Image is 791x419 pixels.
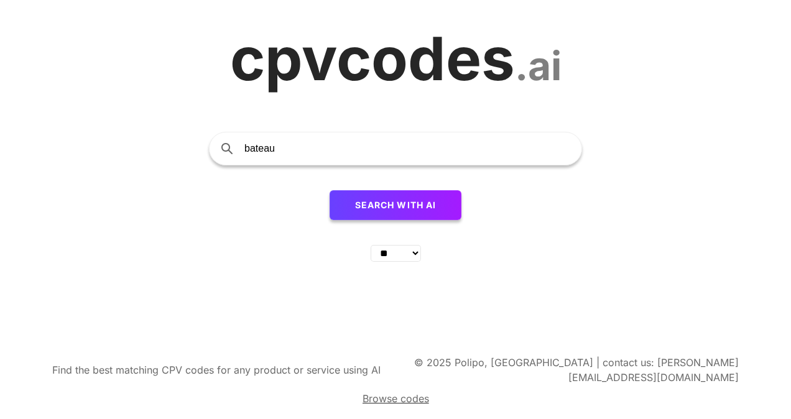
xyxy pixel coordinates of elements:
button: Search with AI [330,190,462,220]
span: .ai [515,42,562,90]
span: Browse codes [363,392,429,405]
span: cpvcodes [230,22,515,94]
span: Find the best matching CPV codes for any product or service using AI [52,364,381,376]
span: © 2025 Polipo, [GEOGRAPHIC_DATA] | contact us: [PERSON_NAME][EMAIL_ADDRESS][DOMAIN_NAME] [414,356,739,384]
a: Browse codes [363,391,429,406]
span: Search with AI [355,200,437,210]
input: Search products or services... [244,132,569,165]
a: cpvcodes.ai [230,23,562,94]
